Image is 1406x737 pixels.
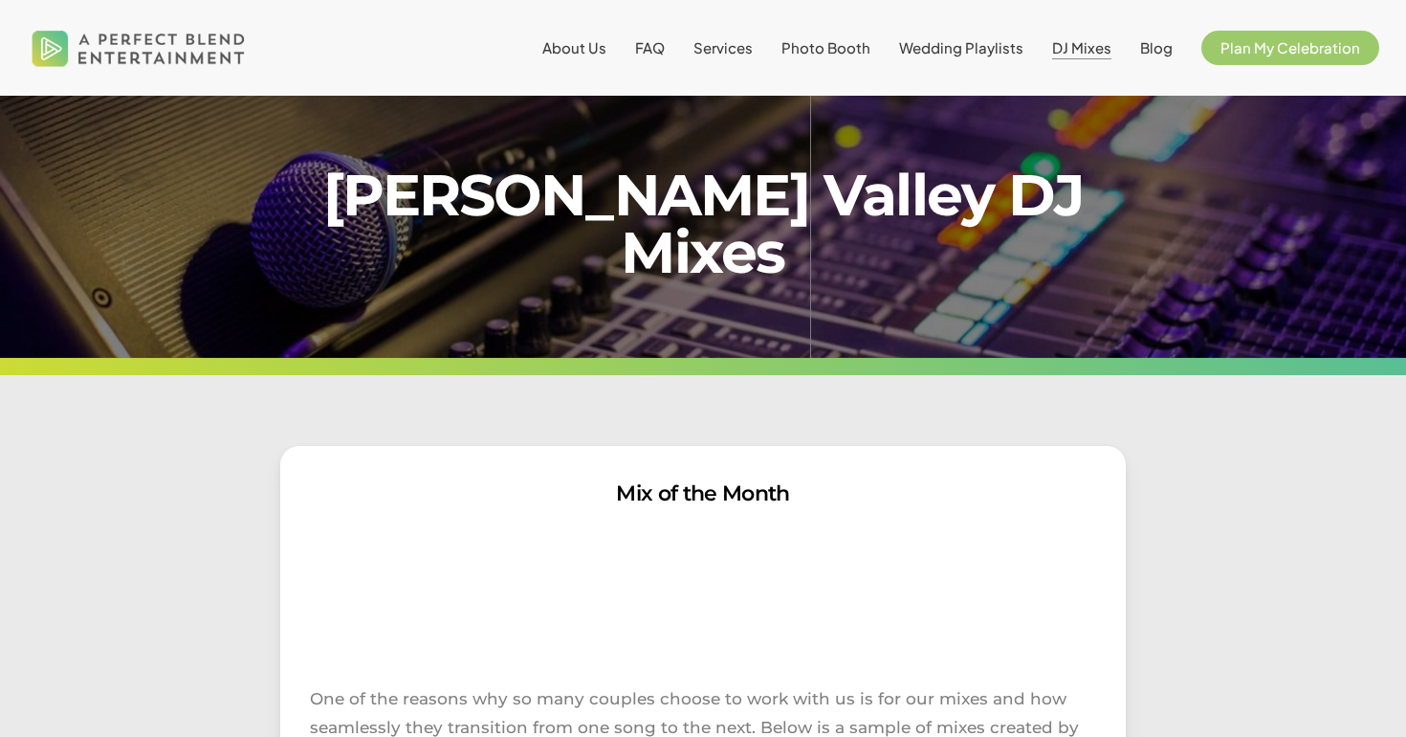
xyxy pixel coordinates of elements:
[1052,38,1111,56] span: DJ Mixes
[542,40,606,56] a: About Us
[899,38,1023,56] span: Wedding Playlists
[1052,40,1111,56] a: DJ Mixes
[693,38,753,56] span: Services
[27,13,251,82] img: A Perfect Blend Entertainment
[781,38,870,56] span: Photo Booth
[280,167,1125,281] h1: [PERSON_NAME] Valley DJ Mixes
[635,38,665,56] span: FAQ
[635,40,665,56] a: FAQ
[693,40,753,56] a: Services
[1220,38,1360,56] span: Plan My Celebration
[1140,38,1173,56] span: Blog
[1140,40,1173,56] a: Blog
[899,40,1023,56] a: Wedding Playlists
[542,38,606,56] span: About Us
[1201,40,1379,56] a: Plan My Celebration
[310,476,1095,512] h3: Mix of the Month
[781,40,870,56] a: Photo Booth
